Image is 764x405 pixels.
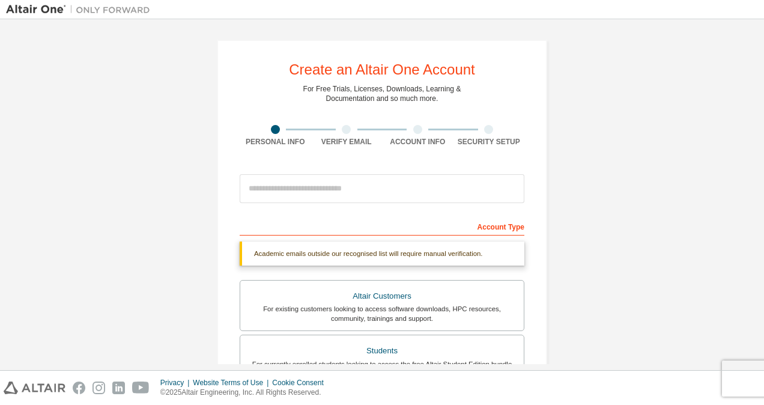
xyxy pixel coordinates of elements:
[247,304,517,323] div: For existing customers looking to access software downloads, HPC resources, community, trainings ...
[73,382,85,394] img: facebook.svg
[6,4,156,16] img: Altair One
[4,382,65,394] img: altair_logo.svg
[132,382,150,394] img: youtube.svg
[289,62,475,77] div: Create an Altair One Account
[240,137,311,147] div: Personal Info
[311,137,383,147] div: Verify Email
[303,84,461,103] div: For Free Trials, Licenses, Downloads, Learning & Documentation and so much more.
[453,137,525,147] div: Security Setup
[247,288,517,305] div: Altair Customers
[92,382,105,394] img: instagram.svg
[382,137,453,147] div: Account Info
[240,216,524,236] div: Account Type
[160,388,331,398] p: © 2025 Altair Engineering, Inc. All Rights Reserved.
[193,378,272,388] div: Website Terms of Use
[240,242,524,266] div: Academic emails outside our recognised list will require manual verification.
[247,343,517,359] div: Students
[272,378,330,388] div: Cookie Consent
[247,359,517,379] div: For currently enrolled students looking to access the free Altair Student Edition bundle and all ...
[160,378,193,388] div: Privacy
[112,382,125,394] img: linkedin.svg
